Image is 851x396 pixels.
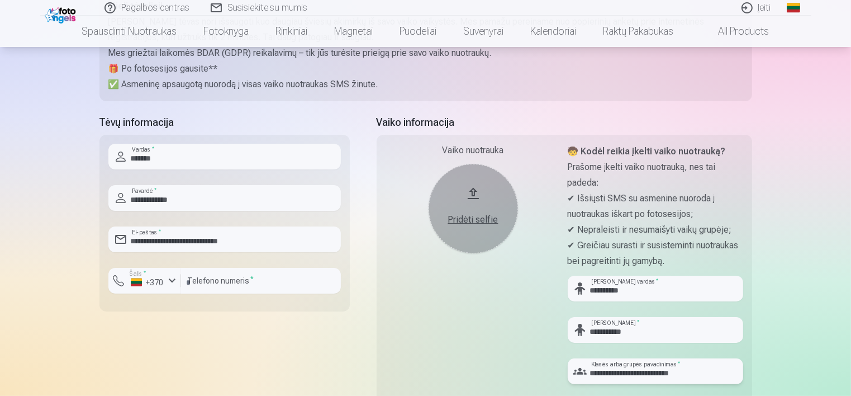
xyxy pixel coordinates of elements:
p: ✅ Asmeninę apsaugotą nuorodą į visas vaiko nuotraukas SMS žinute. [108,77,743,92]
h5: Tėvų informacija [99,115,350,130]
p: 🎁 Po fotosesijos gausite** [108,61,743,77]
a: Kalendoriai [517,16,590,47]
p: Prašome įkelti vaiko nuotrauką, nes tai padeda: [568,159,743,191]
label: Šalis [126,270,149,278]
h5: Vaiko informacija [377,115,752,130]
a: All products [687,16,783,47]
div: Pridėti selfie [440,213,507,227]
a: Spausdinti nuotraukas [69,16,191,47]
a: Magnetai [321,16,387,47]
a: Raktų pakabukas [590,16,687,47]
a: Fotoknyga [191,16,263,47]
a: Rinkiniai [263,16,321,47]
button: Šalis*+370 [108,268,181,294]
img: /fa2 [45,4,79,23]
div: Vaiko nuotrauka [386,144,561,157]
p: ✔ Greičiau surasti ir susisteminti nuotraukas bei pagreitinti jų gamybą. [568,238,743,269]
p: ✔ Nepraleisti ir nesumaišyti vaikų grupėje; [568,222,743,238]
button: Pridėti selfie [429,164,518,253]
a: Suvenyrai [450,16,517,47]
a: Puodeliai [387,16,450,47]
div: +370 [131,277,164,288]
p: Mes griežtai laikomės BDAR (GDPR) reikalavimų – tik jūs turėsite prieigą prie savo vaiko nuotraukų. [108,45,743,61]
strong: 🧒 Kodėl reikia įkelti vaiko nuotrauką? [568,146,726,157]
p: ✔ Išsiųsti SMS su asmenine nuoroda į nuotraukas iškart po fotosesijos; [568,191,743,222]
